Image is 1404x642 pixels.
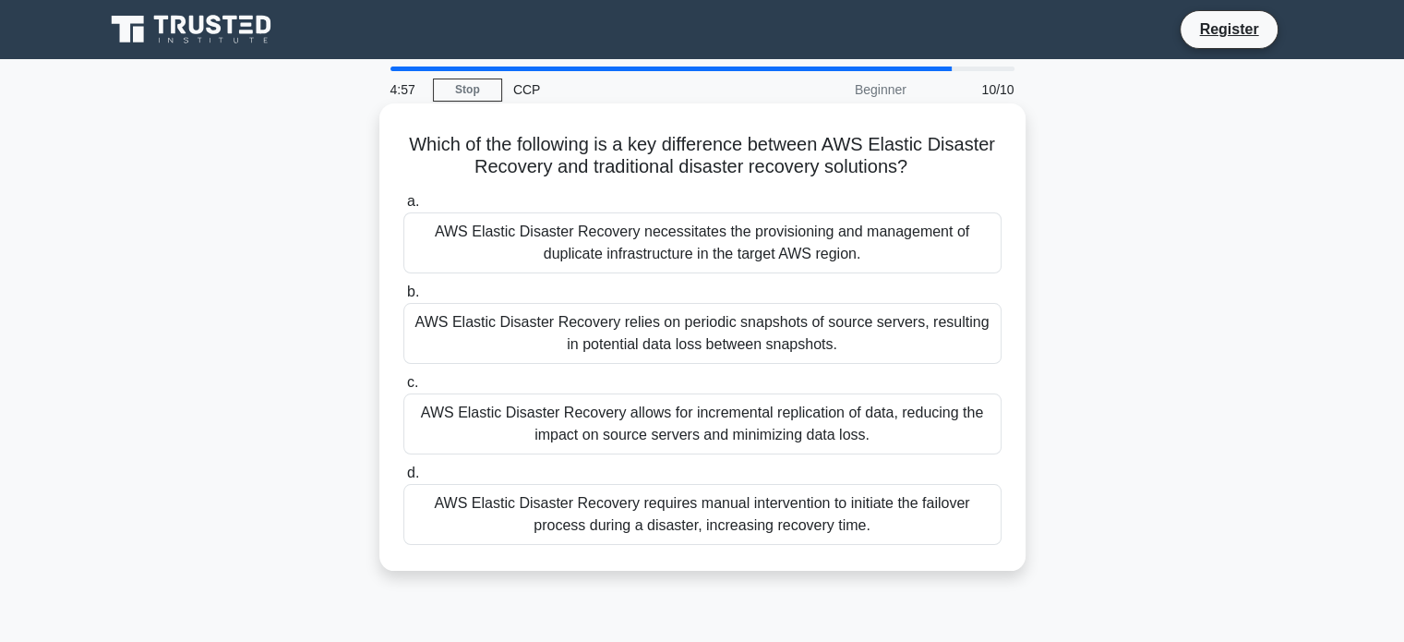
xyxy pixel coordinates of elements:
[1188,18,1269,41] a: Register
[407,284,419,299] span: b.
[756,71,918,108] div: Beginner
[433,79,502,102] a: Stop
[379,71,433,108] div: 4:57
[407,193,419,209] span: a.
[502,71,756,108] div: CCP
[407,465,419,480] span: d.
[403,394,1002,454] div: AWS Elastic Disaster Recovery allows for incremental replication of data, reducing the impact on ...
[407,374,418,390] span: c.
[918,71,1026,108] div: 10/10
[403,484,1002,545] div: AWS Elastic Disaster Recovery requires manual intervention to initiate the failover process durin...
[402,133,1003,179] h5: Which of the following is a key difference between AWS Elastic Disaster Recovery and traditional ...
[403,303,1002,364] div: AWS Elastic Disaster Recovery relies on periodic snapshots of source servers, resulting in potent...
[403,212,1002,273] div: AWS Elastic Disaster Recovery necessitates the provisioning and management of duplicate infrastru...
